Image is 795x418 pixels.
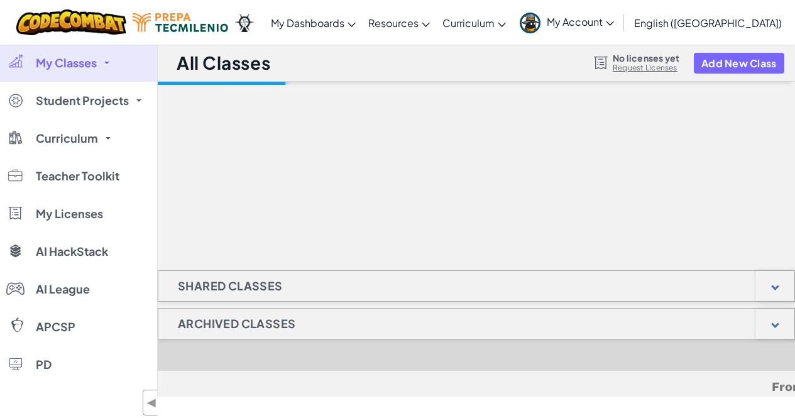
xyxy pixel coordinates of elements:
h1: Shared Classes [158,270,302,302]
span: No licenses yet [613,53,679,63]
a: My Dashboards [265,6,362,40]
a: Curriculum [436,6,512,40]
span: ◀ [146,393,157,412]
span: Resources [368,16,419,30]
span: My Classes [36,57,97,69]
a: Request Licenses [613,63,679,73]
span: Teacher Toolkit [36,170,119,182]
img: CodeCombat logo [16,9,126,35]
span: My Account [547,15,614,28]
span: Curriculum [36,133,98,144]
h1: Archived Classes [158,308,315,339]
span: Curriculum [442,16,495,30]
span: English ([GEOGRAPHIC_DATA]) [634,16,782,30]
span: AI League [36,283,90,295]
img: avatar [520,13,540,33]
span: My Licenses [36,208,103,219]
img: Ozaria [234,13,255,32]
h1: All Classes [177,51,270,75]
button: Add New Class [694,53,784,74]
img: Tecmilenio logo [133,13,228,32]
a: Resources [362,6,436,40]
a: My Account [513,3,620,42]
span: My Dashboards [271,16,344,30]
a: English ([GEOGRAPHIC_DATA]) [628,6,788,40]
span: AI HackStack [36,246,108,257]
span: Student Projects [36,95,129,106]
